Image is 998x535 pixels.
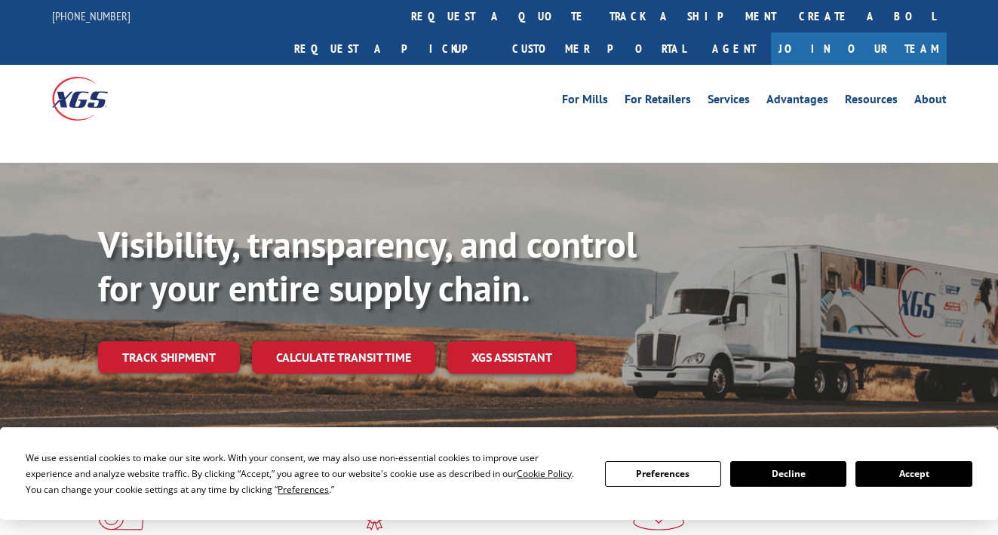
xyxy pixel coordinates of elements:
[447,341,576,374] a: XGS ASSISTANT
[708,93,750,110] a: Services
[625,93,691,110] a: For Retailers
[283,32,501,65] a: Request a pickup
[730,461,846,487] button: Decline
[605,461,721,487] button: Preferences
[766,93,828,110] a: Advantages
[26,450,586,497] div: We use essential cookies to make our site work. With your consent, we may also use non-essential ...
[771,32,947,65] a: Join Our Team
[562,93,608,110] a: For Mills
[697,32,771,65] a: Agent
[52,8,131,23] a: [PHONE_NUMBER]
[517,467,572,480] span: Cookie Policy
[845,93,898,110] a: Resources
[501,32,697,65] a: Customer Portal
[98,221,637,311] b: Visibility, transparency, and control for your entire supply chain.
[914,93,947,110] a: About
[252,341,435,374] a: Calculate transit time
[855,461,972,487] button: Accept
[98,341,240,373] a: Track shipment
[278,483,329,496] span: Preferences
